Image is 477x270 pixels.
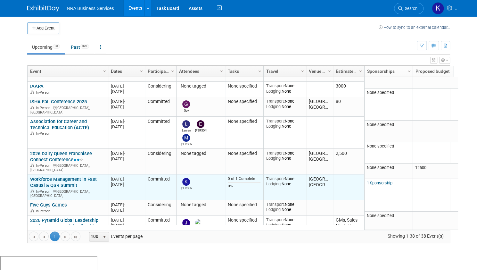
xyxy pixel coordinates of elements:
[266,223,282,227] span: Lodging:
[367,213,394,218] span: None specified
[80,44,89,49] span: 328
[382,232,449,240] span: Showing 1-38 of 38 Event(s)
[170,69,175,74] span: Column Settings
[367,181,392,185] a: 1 Sponsorship
[306,97,333,117] td: [GEOGRAPHIC_DATA], [GEOGRAPHIC_DATA]
[367,90,394,95] span: None specified
[266,119,285,123] span: Transport:
[30,151,92,163] a: 2026 Dairy Queen Franchisee Connect Conference
[30,105,105,114] div: [GEOGRAPHIC_DATA], [GEOGRAPHIC_DATA]
[266,181,282,186] span: Lodging:
[111,223,142,228] div: [DATE]
[124,99,125,104] span: -
[30,99,87,105] a: ISHA Fall Conference 2025
[333,215,364,248] td: GMs, Sales Marketing Directors and corporate
[111,207,142,213] div: [DATE]
[228,151,260,156] div: None specified
[266,217,285,222] span: Transport:
[367,165,394,170] span: None specified
[145,97,176,117] td: Committed
[111,202,142,207] div: [DATE]
[30,83,44,89] a: IAAPA
[111,99,142,104] div: [DATE]
[73,234,78,240] span: Go to the last page
[358,69,363,74] span: Column Settings
[89,232,100,241] span: 100
[228,66,259,77] a: Tasks
[30,176,97,188] a: Workforce Management in Fast Casual & QSR Summit
[228,83,260,89] div: None specified
[30,106,34,109] img: In-Person Event
[182,178,190,186] img: Kay Allen
[367,122,394,127] span: None specified
[228,99,260,105] div: None specified
[432,2,444,14] img: Kay Allen
[30,217,98,235] a: 2026 Pyramid Global Leadership Conference potential split with [PERSON_NAME]
[111,176,142,182] div: [DATE]
[66,41,94,53] a: Past328
[29,232,38,241] a: Go to the first page
[406,66,413,75] a: Column Settings
[30,90,34,94] img: In-Person Event
[179,66,221,77] a: Attendees
[413,70,461,89] td: 2500
[309,66,329,77] a: Venue Location
[266,119,303,129] div: None None
[111,151,142,156] div: [DATE]
[30,164,34,167] img: In-Person Event
[36,131,52,136] span: In-Person
[36,209,52,213] span: In-Person
[182,134,190,142] img: Maggie Braunscheidel
[181,128,192,133] div: Lauren Robin
[415,66,456,77] a: Proposed budget
[333,97,364,117] td: 80
[357,66,364,75] a: Column Settings
[179,151,222,156] div: None tagged
[326,66,333,75] a: Column Settings
[124,151,125,156] span: -
[197,120,204,128] img: Eric Weiss
[102,234,107,240] span: select
[31,234,36,240] span: Go to the first page
[219,69,224,74] span: Column Settings
[266,151,303,161] div: None None
[266,202,303,212] div: None None
[266,83,285,88] span: Transport:
[111,89,142,94] div: [DATE]
[169,66,176,75] a: Column Settings
[228,217,260,223] div: None specified
[228,119,260,124] div: None specified
[266,176,303,187] div: None None
[145,215,176,248] td: Committed
[266,83,303,94] div: None None
[266,104,282,109] span: Lodging:
[71,232,80,241] a: Go to the last page
[182,219,190,227] img: Jennifer Bonilla
[30,66,104,77] a: Event
[367,66,408,77] a: Sponsorships
[36,90,52,95] span: In-Person
[145,117,176,149] td: Committed
[124,119,125,124] span: -
[228,202,260,208] div: None specified
[379,25,450,30] a: How to sync to an external calendar...
[36,190,52,194] span: In-Person
[403,6,417,11] span: Search
[30,189,105,198] div: [GEOGRAPHIC_DATA], [GEOGRAPHIC_DATA]
[145,82,176,97] td: Considering
[39,232,49,241] a: Go to the previous page
[306,174,333,200] td: [GEOGRAPHIC_DATA], [GEOGRAPHIC_DATA]
[27,41,65,53] a: Upcoming38
[266,151,285,156] span: Transport:
[124,177,125,181] span: -
[148,66,172,77] a: Participation
[367,144,394,148] span: None specified
[266,176,285,181] span: Transport:
[336,66,360,77] a: Estimated # of Attendees
[266,217,303,228] div: None None
[145,149,176,174] td: Considering
[256,66,263,75] a: Column Settings
[101,66,108,75] a: Column Settings
[266,124,282,129] span: Lodging:
[61,232,70,241] a: Go to the next page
